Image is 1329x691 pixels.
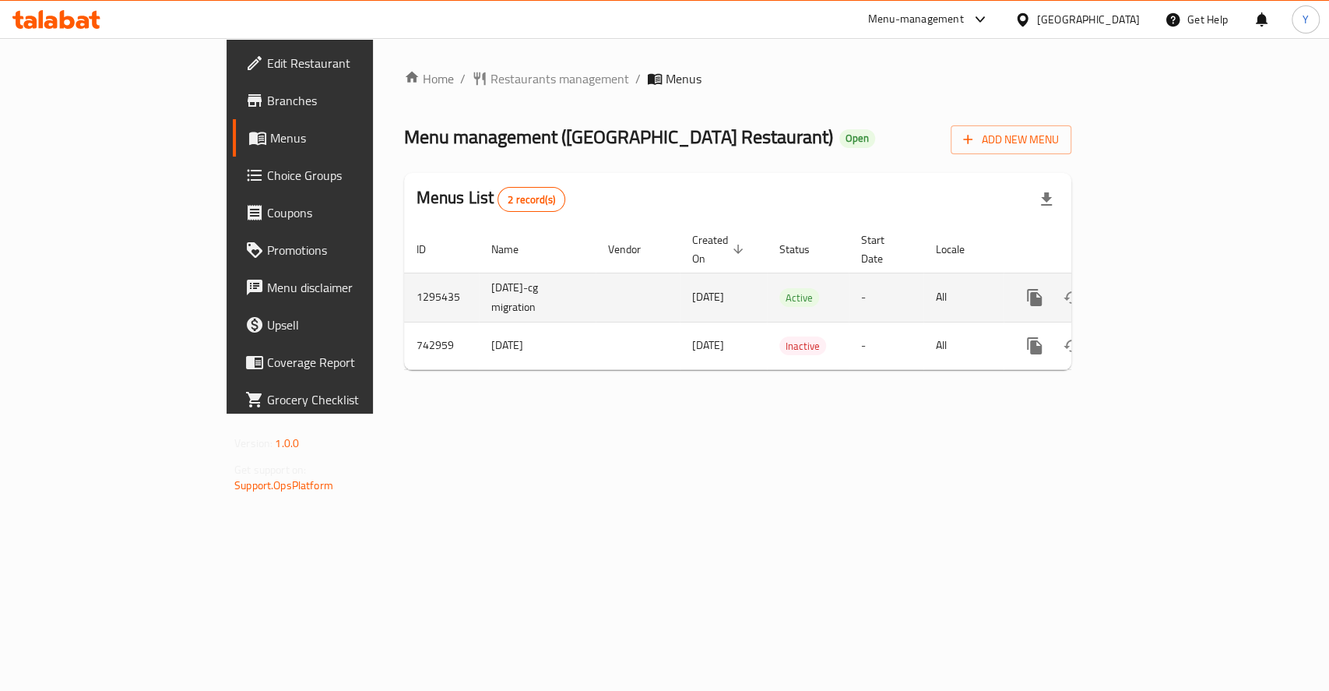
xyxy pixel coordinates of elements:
[936,240,985,259] span: Locale
[479,322,596,369] td: [DATE]
[233,157,448,194] a: Choice Groups
[417,240,446,259] span: ID
[233,381,448,418] a: Grocery Checklist
[839,132,875,145] span: Open
[267,203,436,222] span: Coupons
[233,306,448,344] a: Upsell
[1303,11,1309,28] span: Y
[849,322,923,369] td: -
[267,353,436,372] span: Coverage Report
[267,241,436,259] span: Promotions
[1053,279,1091,316] button: Change Status
[1004,226,1178,273] th: Actions
[1016,327,1053,365] button: more
[779,337,826,355] span: Inactive
[490,69,629,88] span: Restaurants management
[1028,181,1065,218] div: Export file
[779,289,819,307] span: Active
[270,129,436,147] span: Menus
[497,187,565,212] div: Total records count
[923,322,1004,369] td: All
[233,82,448,119] a: Branches
[779,337,826,355] div: Inactive
[234,433,272,453] span: Version:
[417,186,565,212] h2: Menus List
[963,130,1059,150] span: Add New Menu
[608,240,661,259] span: Vendor
[498,192,564,207] span: 2 record(s)
[233,119,448,157] a: Menus
[779,240,830,259] span: Status
[1053,327,1091,365] button: Change Status
[635,69,641,88] li: /
[472,69,629,88] a: Restaurants management
[666,69,701,88] span: Menus
[460,69,466,88] li: /
[267,390,436,409] span: Grocery Checklist
[267,54,436,72] span: Edit Restaurant
[233,231,448,269] a: Promotions
[267,278,436,297] span: Menu disclaimer
[479,273,596,322] td: [DATE]-cg migration
[267,316,436,334] span: Upsell
[404,119,833,154] span: Menu management ( [GEOGRAPHIC_DATA] Restaurant )
[491,240,539,259] span: Name
[861,231,905,268] span: Start Date
[868,10,964,29] div: Menu-management
[1037,11,1140,28] div: [GEOGRAPHIC_DATA]
[233,269,448,306] a: Menu disclaimer
[267,91,436,110] span: Branches
[275,433,299,453] span: 1.0.0
[923,273,1004,322] td: All
[234,475,333,495] a: Support.OpsPlatform
[233,194,448,231] a: Coupons
[267,166,436,185] span: Choice Groups
[839,129,875,148] div: Open
[404,226,1178,370] table: enhanced table
[692,231,748,268] span: Created On
[849,273,923,322] td: -
[1016,279,1053,316] button: more
[234,460,306,480] span: Get support on:
[404,69,1071,88] nav: breadcrumb
[779,288,819,307] div: Active
[692,287,724,307] span: [DATE]
[233,44,448,82] a: Edit Restaurant
[233,344,448,381] a: Coverage Report
[692,335,724,355] span: [DATE]
[951,125,1071,154] button: Add New Menu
